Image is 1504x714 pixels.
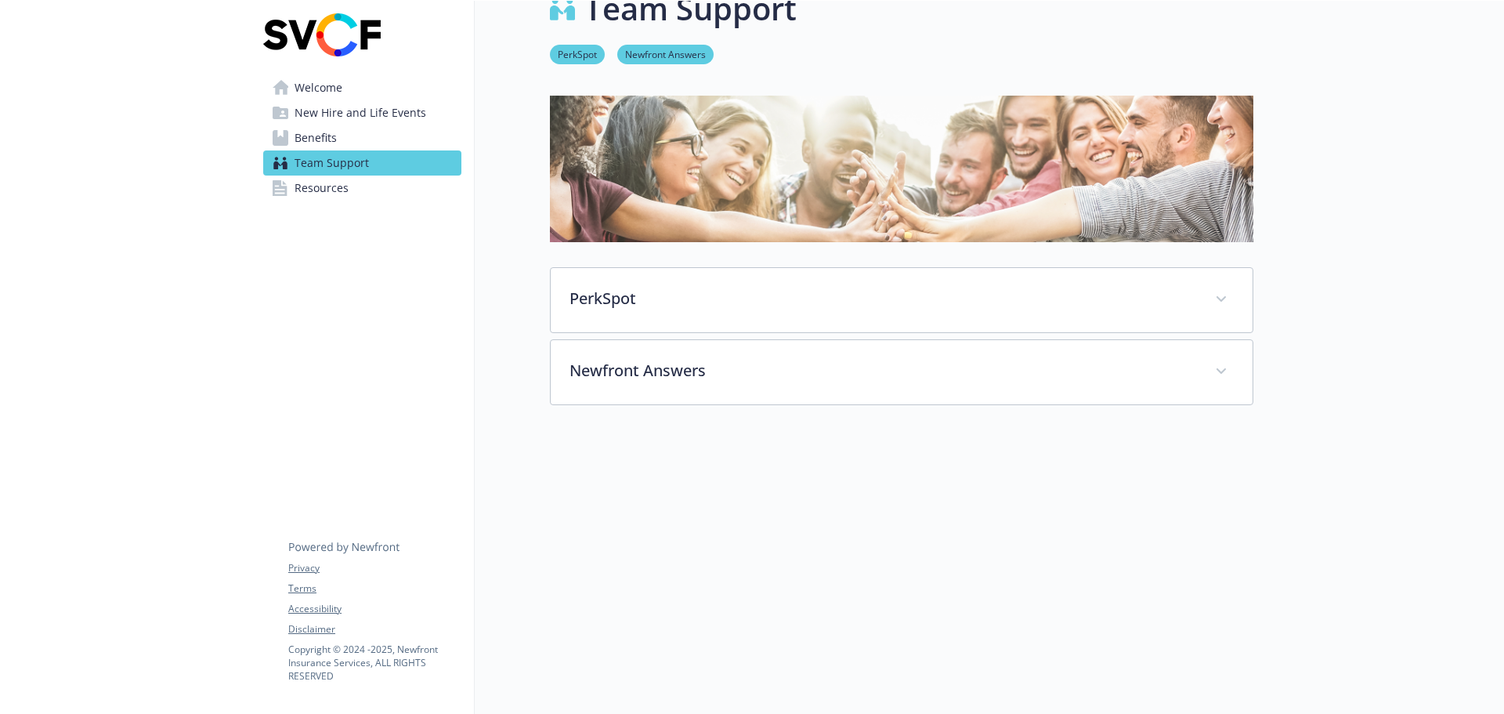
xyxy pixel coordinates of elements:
a: Accessibility [288,602,461,616]
span: Benefits [295,125,337,150]
a: PerkSpot [550,46,605,61]
img: team support page banner [550,96,1253,242]
p: Newfront Answers [569,359,1196,382]
div: Newfront Answers [551,340,1253,404]
a: Disclaimer [288,622,461,636]
span: Team Support [295,150,369,176]
p: PerkSpot [569,287,1196,310]
a: Benefits [263,125,461,150]
a: Newfront Answers [617,46,714,61]
a: Resources [263,176,461,201]
p: Copyright © 2024 - 2025 , Newfront Insurance Services, ALL RIGHTS RESERVED [288,643,461,683]
span: Welcome [295,75,342,100]
a: Team Support [263,150,461,176]
span: Resources [295,176,349,201]
a: New Hire and Life Events [263,100,461,125]
span: New Hire and Life Events [295,100,426,125]
div: PerkSpot [551,268,1253,332]
a: Privacy [288,561,461,575]
a: Welcome [263,75,461,100]
a: Terms [288,582,461,596]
